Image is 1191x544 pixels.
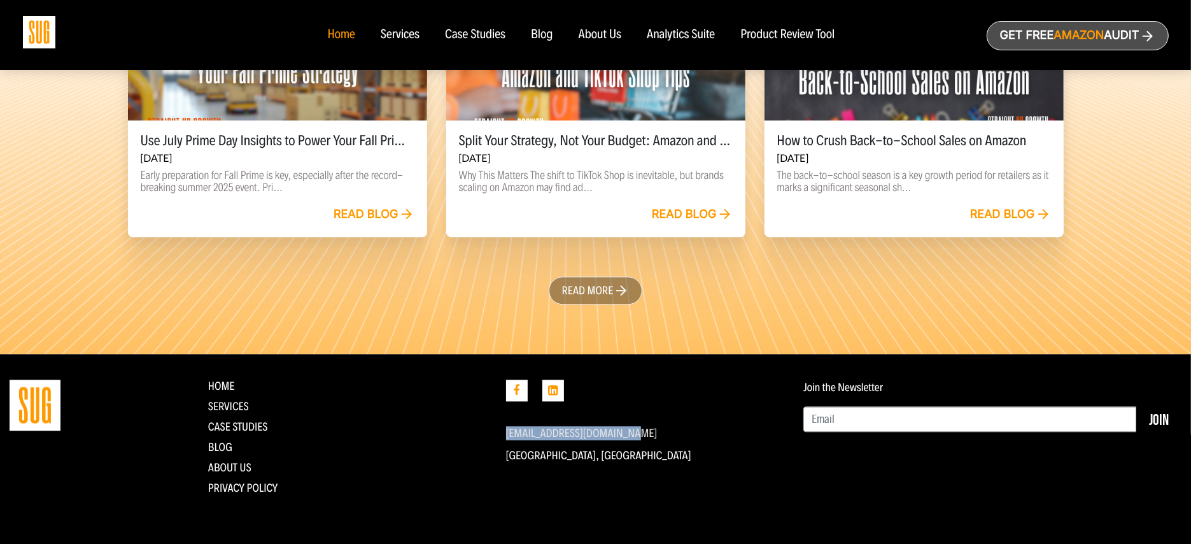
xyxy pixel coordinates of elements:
img: Sug [23,16,55,48]
h5: How to Crush Back-to-School Sales on Amazon [777,133,1051,148]
h5: Split Your Strategy, Not Your Budget: Amazon and TikTok Shop Tips [459,133,733,148]
a: CASE STUDIES [208,420,268,434]
p: Early preparation for Fall Prime is key, especially after the record-breaking summer 2025 event. ... [141,169,414,194]
a: Services [381,28,419,42]
a: Blog [208,440,232,454]
h6: [DATE] [777,152,1051,164]
button: Join [1136,406,1181,432]
a: About Us [579,28,622,42]
a: Privacy Policy [208,481,278,495]
p: [GEOGRAPHIC_DATA], [GEOGRAPHIC_DATA] [506,449,785,462]
label: Join the Newsletter [803,381,883,394]
a: Case Studies [445,28,505,42]
a: Services [208,399,249,413]
a: Read more [549,276,643,304]
a: Get freeAmazonAudit [987,21,1169,50]
a: Home [208,379,235,393]
h5: Use July Prime Day Insights to Power Your Fall Prime Strategy [141,133,414,148]
span: Amazon [1054,29,1104,42]
a: Read blog [652,208,733,222]
a: Read blog [970,208,1051,222]
input: Email [803,406,1137,432]
a: About Us [208,461,251,475]
a: Home [327,28,355,42]
a: Product Review Tool [740,28,835,42]
p: Why This Matters The shift to TikTok Shop is inevitable, but brands scaling on Amazon may find ad... [459,169,733,194]
a: Analytics Suite [647,28,715,42]
a: Blog [531,28,553,42]
h6: [DATE] [459,152,733,164]
img: Straight Up Growth [10,380,60,431]
p: The back-to-school season is a key growth period for retailers as it marks a significant seasonal... [777,169,1051,194]
a: [EMAIL_ADDRESS][DOMAIN_NAME] [506,426,658,440]
a: Read blog [334,208,414,222]
h6: [DATE] [141,152,414,164]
